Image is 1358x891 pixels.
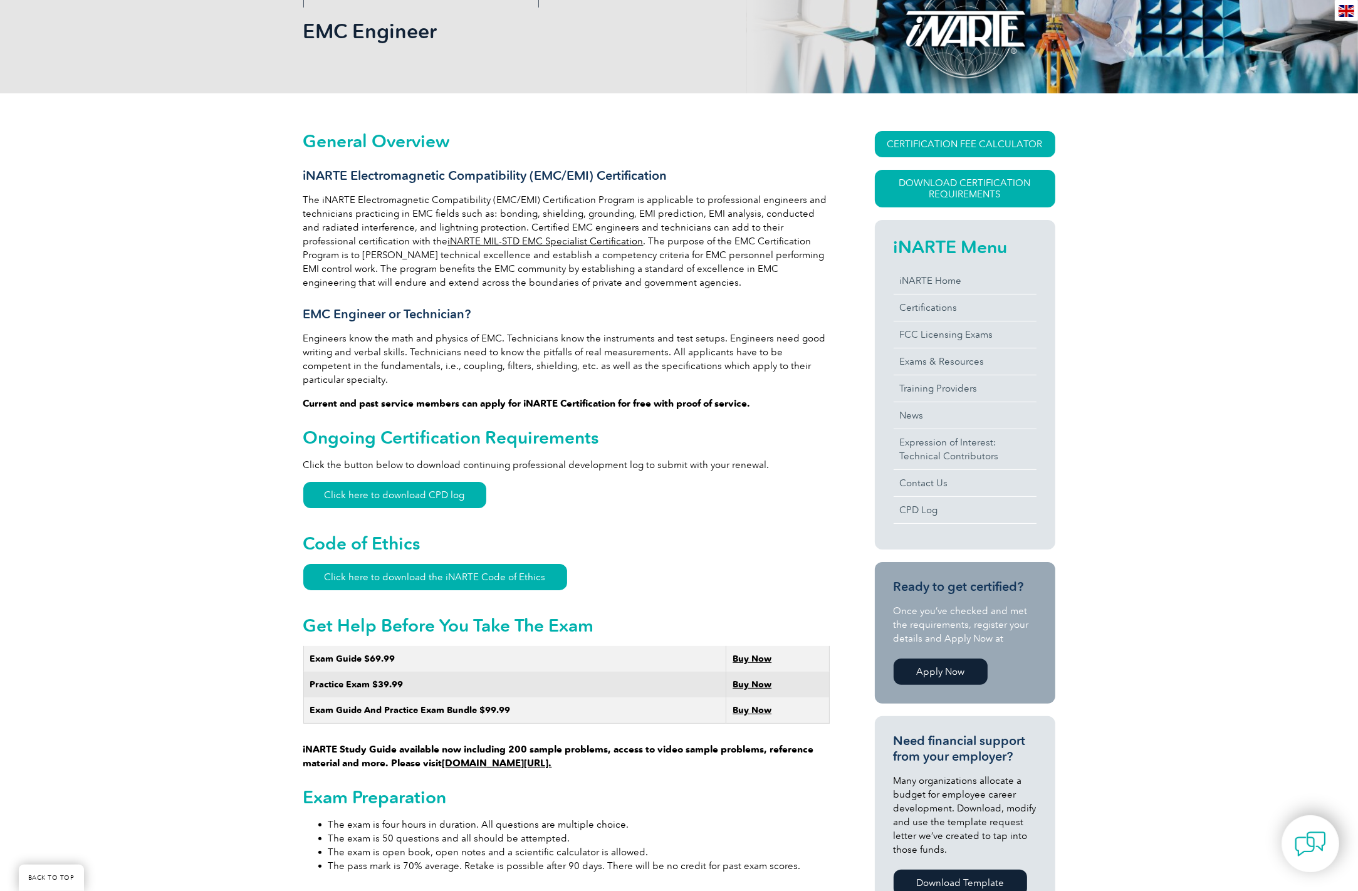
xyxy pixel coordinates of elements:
[303,615,830,635] h2: Get Help Before You Take The Exam
[303,564,567,590] a: Click here to download the iNARTE Code of Ethics
[894,237,1037,257] h2: iNARTE Menu
[1339,5,1354,17] img: en
[875,131,1055,157] a: CERTIFICATION FEE CALCULATOR
[894,733,1037,764] h3: Need financial support from your employer?
[303,19,785,43] h1: EMC Engineer
[303,787,830,807] h2: Exam Preparation
[894,659,988,685] a: Apply Now
[303,427,830,447] h2: Ongoing Certification Requirements
[328,859,830,873] li: The pass mark is 70% average. Retake is possible after 90 days. There will be no credit for past ...
[1295,828,1326,860] img: contact-chat.png
[894,321,1037,348] a: FCC Licensing Exams
[894,375,1037,402] a: Training Providers
[894,402,1037,429] a: News
[310,679,404,690] strong: Practice Exam $39.99
[894,774,1037,857] p: Many organizations allocate a budget for employee career development. Download, modify and use th...
[875,170,1055,207] a: Download Certification Requirements
[894,579,1037,595] h3: Ready to get certified?
[19,865,84,891] a: BACK TO TOP
[894,294,1037,321] a: Certifications
[894,604,1037,645] p: Once you’ve checked and met the requirements, register your details and Apply Now at
[733,679,771,690] a: Buy Now
[303,398,751,409] strong: Current and past service members can apply for iNARTE Certification for free with proof of service.
[894,348,1037,375] a: Exams & Resources
[733,705,771,716] a: Buy Now
[328,818,830,831] li: The exam is four hours in duration. All questions are multiple choice.
[894,268,1037,294] a: iNARTE Home
[303,744,814,769] strong: iNARTE Study Guide available now including 200 sample problems, access to video sample problems, ...
[328,831,830,845] li: The exam is 50 questions and all should be attempted.
[448,236,644,247] a: iNARTE MIL-STD EMC Specialist Certification
[894,470,1037,496] a: Contact Us
[894,497,1037,523] a: CPD Log
[303,131,830,151] h2: General Overview
[310,654,395,664] strong: Exam Guide $69.99
[310,705,511,716] strong: Exam Guide And Practice Exam Bundle $99.99
[303,306,830,322] h3: EMC Engineer or Technician?
[442,758,552,769] a: [DOMAIN_NAME][URL].
[328,845,830,859] li: The exam is open book, open notes and a scientific calculator is allowed.
[303,168,830,184] h3: iNARTE Electromagnetic Compatibility (EMC/EMI) Certification
[303,533,830,553] h2: Code of Ethics
[303,331,830,387] p: Engineers know the math and physics of EMC. Technicians know the instruments and test setups. Eng...
[894,429,1037,469] a: Expression of Interest:Technical Contributors
[303,193,830,289] p: The iNARTE Electromagnetic Compatibility (EMC/EMI) Certification Program is applicable to profess...
[303,482,486,508] a: Click here to download CPD log
[303,458,830,472] p: Click the button below to download continuing professional development log to submit with your re...
[733,654,771,664] a: Buy Now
